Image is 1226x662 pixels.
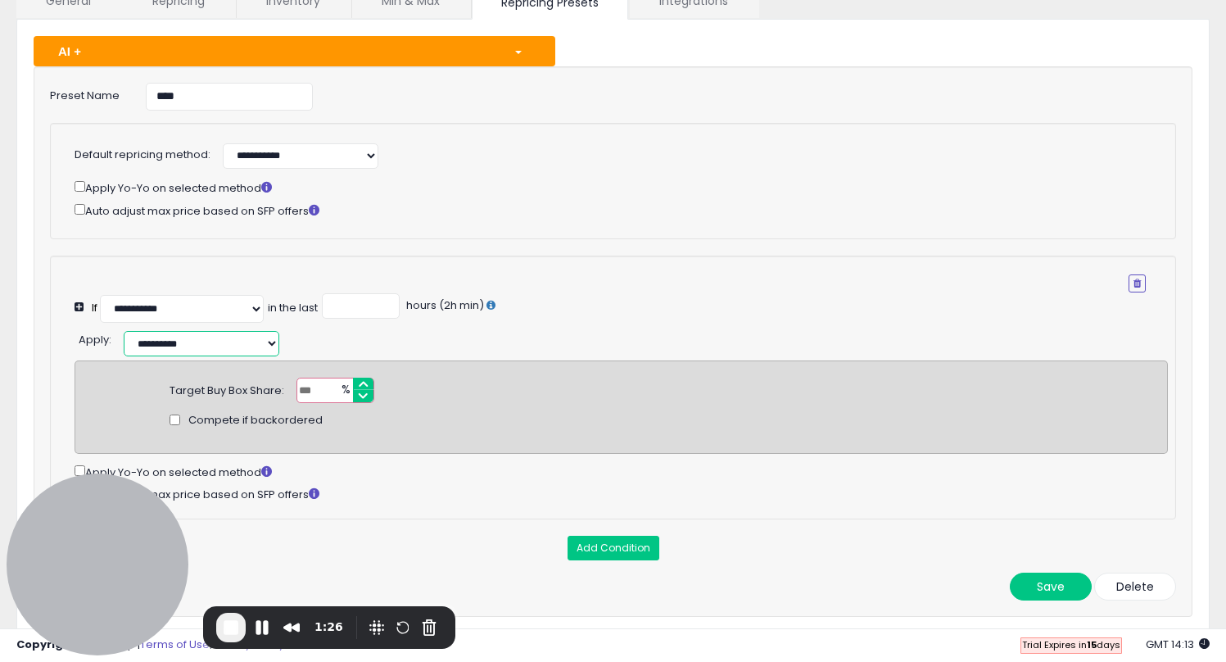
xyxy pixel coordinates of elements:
span: hours (2h min) [404,297,484,313]
button: Add Condition [568,536,659,560]
div: Target Buy Box Share: [170,378,284,399]
div: Auto adjust max price based on SFP offers [75,201,1146,220]
button: AI + [34,36,555,66]
span: Trial Expires in days [1022,638,1120,651]
button: Delete [1094,573,1176,601]
span: % [332,379,358,403]
label: Default repricing method: [75,147,210,163]
span: Apply [79,332,109,347]
i: Remove Condition [1133,279,1141,288]
div: : [79,327,111,348]
div: Auto adjust max price based on SFP offers [75,484,1168,503]
button: Save [1010,573,1092,601]
div: in the last [268,301,318,316]
span: Compete if backordered [188,413,323,428]
span: 2025-10-9 14:13 GMT [1146,637,1210,652]
b: 15 [1087,638,1097,651]
label: Preset Name [38,83,133,104]
div: Apply Yo-Yo on selected method [75,462,1168,481]
div: Apply Yo-Yo on selected method [75,178,1146,197]
div: AI + [46,43,501,60]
